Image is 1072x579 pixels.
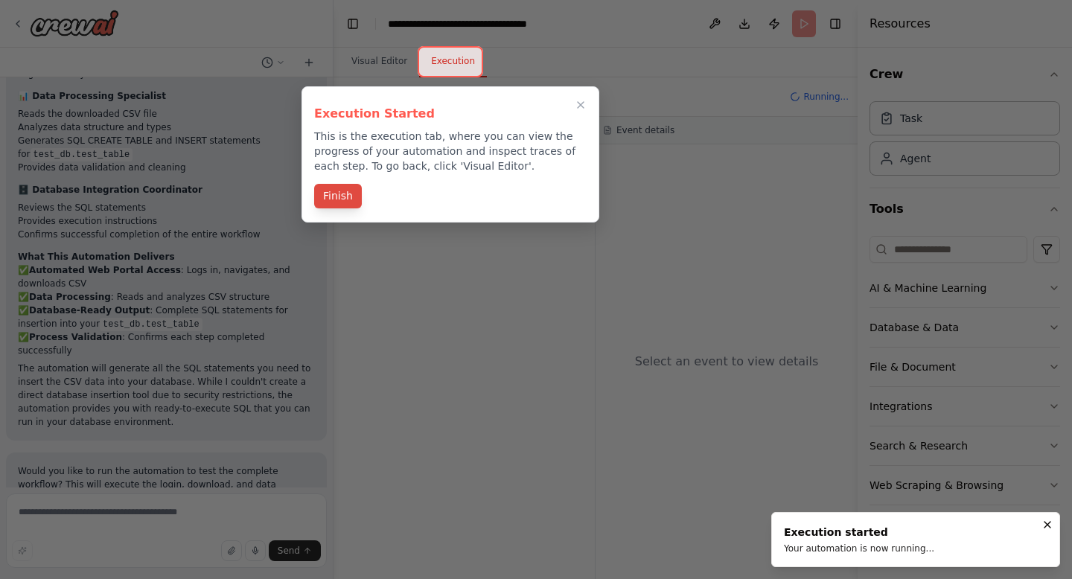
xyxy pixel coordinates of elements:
[342,13,363,34] button: Hide left sidebar
[314,184,362,208] button: Finish
[314,129,587,173] p: This is the execution tab, where you can view the progress of your automation and inspect traces ...
[784,525,934,540] div: Execution started
[314,105,587,123] h3: Execution Started
[572,96,590,114] button: Close walkthrough
[784,543,934,554] div: Your automation is now running...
